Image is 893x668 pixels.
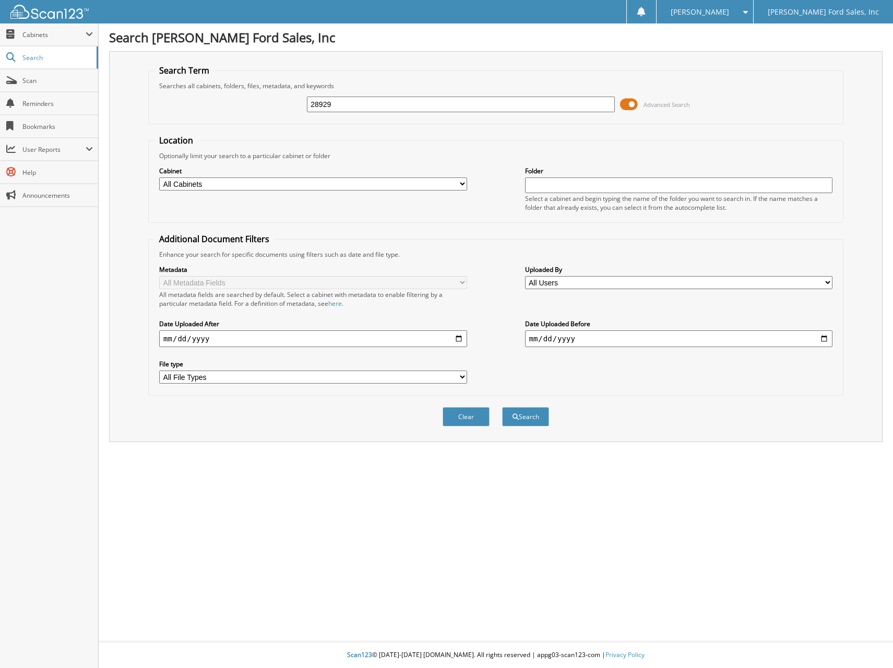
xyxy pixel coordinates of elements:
[22,145,86,154] span: User Reports
[22,30,86,39] span: Cabinets
[525,265,832,274] label: Uploaded By
[10,5,89,19] img: scan123-logo-white.svg
[605,650,645,659] a: Privacy Policy
[644,101,690,109] span: Advanced Search
[159,166,467,175] label: Cabinet
[525,319,832,328] label: Date Uploaded Before
[154,81,838,90] div: Searches all cabinets, folders, files, metadata, and keywords
[22,53,91,62] span: Search
[22,191,93,200] span: Announcements
[841,618,893,668] iframe: Chat Widget
[443,407,490,426] button: Clear
[159,265,467,274] label: Metadata
[154,151,838,160] div: Optionally limit your search to a particular cabinet or folder
[109,29,883,46] h1: Search [PERSON_NAME] Ford Sales, Inc
[22,168,93,177] span: Help
[99,642,893,668] div: © [DATE]-[DATE] [DOMAIN_NAME]. All rights reserved | appg03-scan123-com |
[22,122,93,131] span: Bookmarks
[159,360,467,368] label: File type
[347,650,372,659] span: Scan123
[159,330,467,347] input: start
[525,194,832,212] div: Select a cabinet and begin typing the name of the folder you want to search in. If the name match...
[671,9,729,15] span: [PERSON_NAME]
[328,299,342,308] a: here
[159,290,467,308] div: All metadata fields are searched by default. Select a cabinet with metadata to enable filtering b...
[525,330,832,347] input: end
[159,319,467,328] label: Date Uploaded After
[154,233,275,245] legend: Additional Document Filters
[502,407,549,426] button: Search
[154,250,838,259] div: Enhance your search for specific documents using filters such as date and file type.
[22,99,93,108] span: Reminders
[768,9,879,15] span: [PERSON_NAME] Ford Sales, Inc
[22,76,93,85] span: Scan
[154,65,215,76] legend: Search Term
[525,166,832,175] label: Folder
[154,135,198,146] legend: Location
